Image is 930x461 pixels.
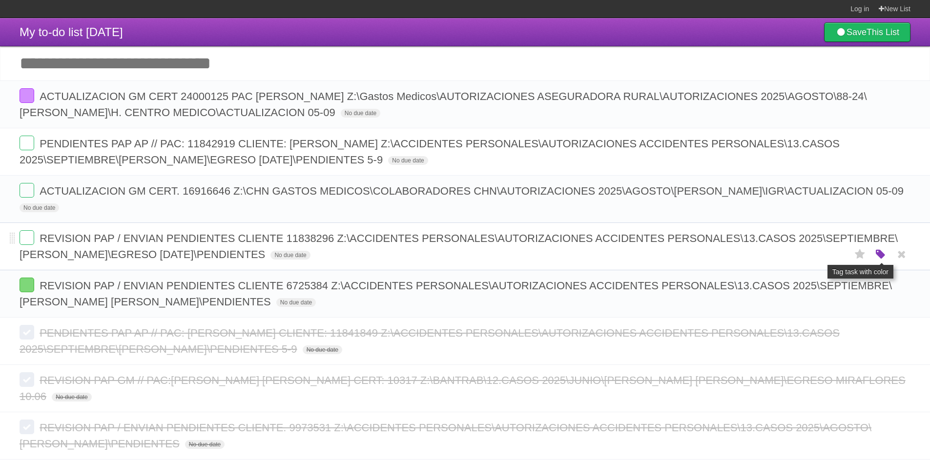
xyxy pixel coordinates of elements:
span: No due date [52,393,91,401]
span: My to-do list [DATE] [20,25,123,39]
label: Done [20,325,34,340]
span: No due date [185,440,225,449]
label: Done [20,183,34,198]
span: REVISION PAP / ENVIAN PENDIENTES CLIENTE 11838296 Z:\ACCIDENTES PERSONALES\AUTORIZACIONES ACCIDEN... [20,232,898,261]
span: No due date [388,156,428,165]
span: REVISION PAP GM // PAC:[PERSON_NAME] [PERSON_NAME] CERT: 10317 Z:\BANTRAB\12.CASOS 2025\JUNIO\[PE... [20,374,906,402]
b: This List [867,27,899,37]
span: REVISION PAP / ENVIAN PENDIENTES CLIENTE. 9973531 Z:\ACCIDENTES PERSONALES\AUTORIZACIONES ACCIDEN... [20,421,871,450]
label: Done [20,420,34,434]
span: ACTUALIZACION GM CERT. 16916646 Z:\CHN GASTOS MEDICOS\COLABORADORES CHN\AUTORIZACIONES 2025\AGOST... [40,185,906,197]
label: Done [20,136,34,150]
label: Done [20,372,34,387]
span: No due date [270,251,310,260]
span: No due date [276,298,316,307]
span: REVISION PAP / ENVIAN PENDIENTES CLIENTE 6725384 Z:\ACCIDENTES PERSONALES\AUTORIZACIONES ACCIDENT... [20,280,892,308]
span: PENDIENTES PAP AP // PAC: 11842919 CLIENTE: [PERSON_NAME] Z:\ACCIDENTES PERSONALES\AUTORIZACIONES... [20,138,840,166]
label: Star task [851,246,869,262]
a: SaveThis List [824,22,910,42]
label: Done [20,230,34,245]
span: No due date [303,345,342,354]
label: Done [20,278,34,292]
span: No due date [20,203,59,212]
span: PENDIENTES PAP AP // PAC: [PERSON_NAME] CLIENTE: 11841849 Z:\ACCIDENTES PERSONALES\AUTORIZACIONES... [20,327,840,355]
span: No due date [341,109,380,118]
label: Done [20,88,34,103]
span: ACTUALIZACION GM CERT 24000125 PAC [PERSON_NAME] Z:\Gastos Medicos\AUTORIZACIONES ASEGURADORA RUR... [20,90,867,119]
